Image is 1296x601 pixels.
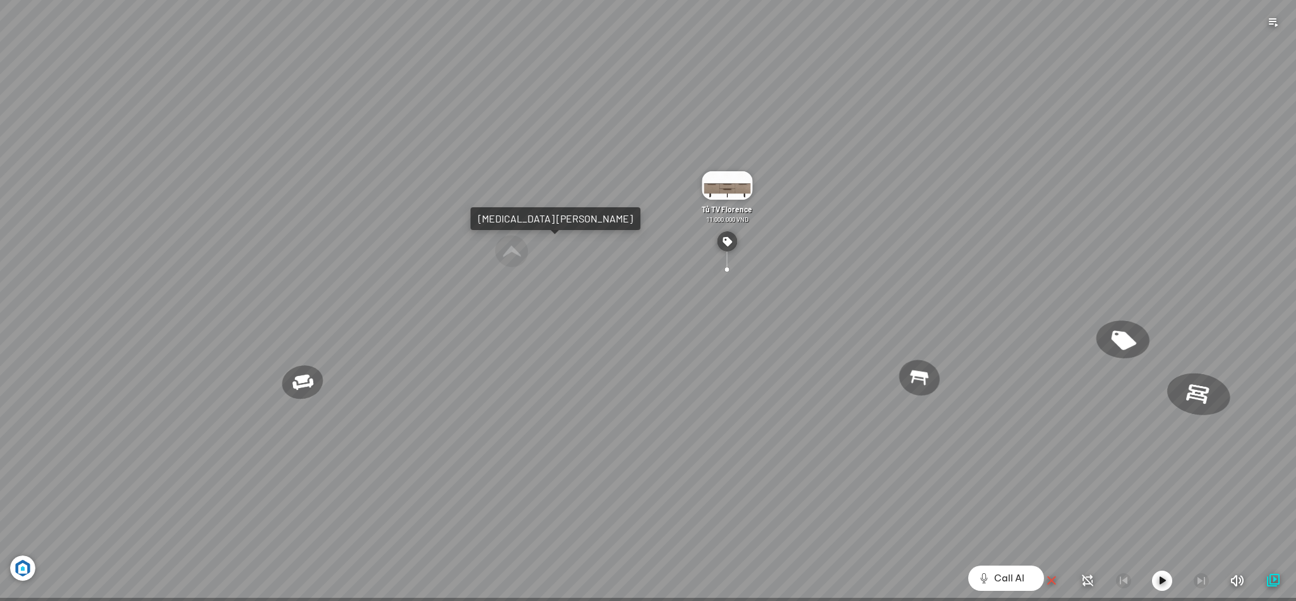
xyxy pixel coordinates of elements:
[702,205,752,214] span: Tủ TV Florence
[706,216,748,223] span: 11.000.000 VND
[994,571,1024,586] span: Call AI
[717,231,737,252] img: spot_LNLAEXXFMGU.png
[10,555,35,581] img: Artboard_6_4x_1_F4RHW9YJWHU.jpg
[968,566,1044,591] button: Call AI
[702,171,752,200] img: T__TV_Florence_7DNG6FJYTY6G.gif
[478,212,633,225] div: [MEDICAL_DATA] [PERSON_NAME]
